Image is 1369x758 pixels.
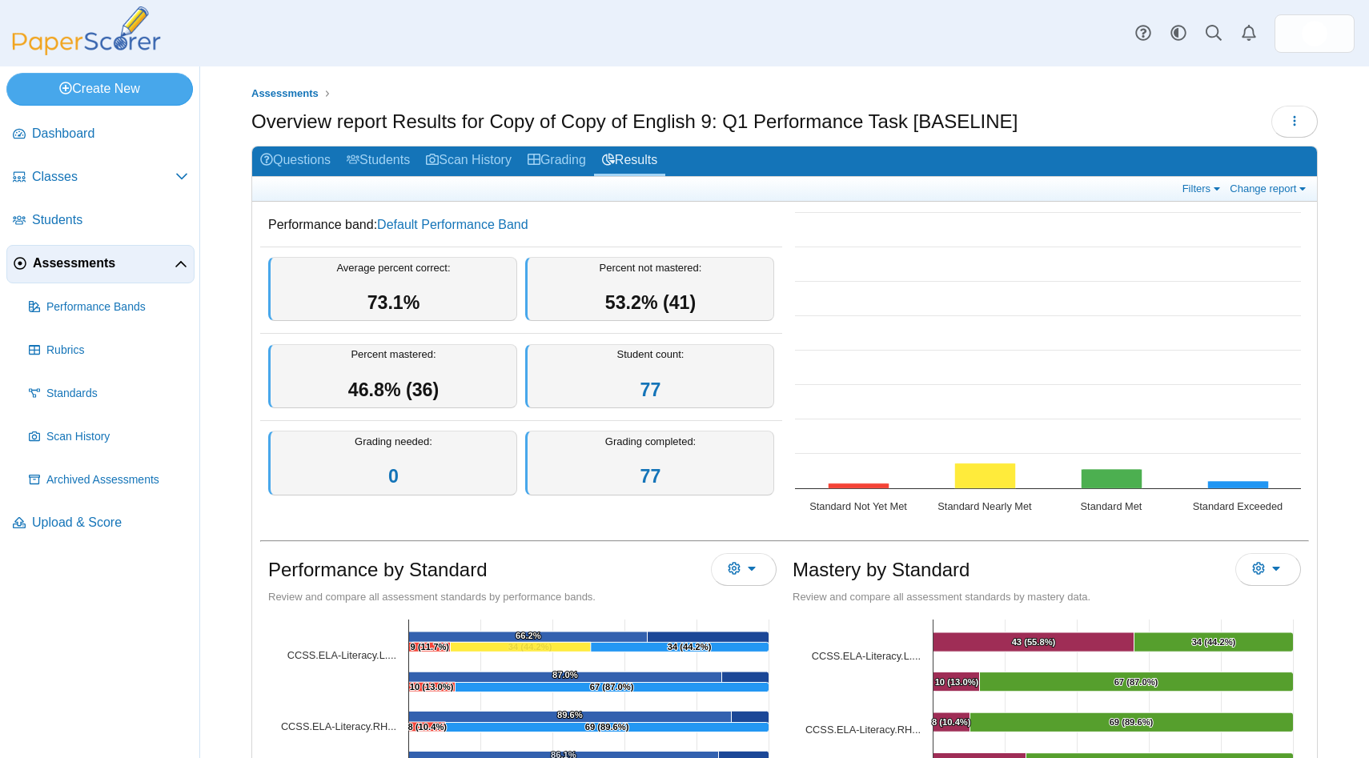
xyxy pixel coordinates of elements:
text: Standard Not Yet Met [809,500,907,512]
a: Classes [6,158,195,197]
img: PaperScorer [6,6,167,55]
a: Dashboard [6,115,195,154]
div: Grading needed: [268,431,517,495]
a: Default Performance Band [377,218,528,231]
span: 53.2% (41) [605,292,696,313]
a: Rubrics [22,331,195,370]
a: 77 [640,466,661,487]
span: Students [32,211,188,229]
a: PaperScorer [6,44,167,58]
a: CCSS.ELA-Literacy.RH.9-10.2 [805,724,921,736]
a: Filters [1178,182,1227,195]
a: Archived Assessments [22,461,195,499]
path: Standard Nearly Met, 34. Overall Assessment Performance. [955,463,1016,489]
div: Review and compare all assessment standards by performance bands. [268,590,777,604]
tspan: CCSS.ELA-Literacy.RH... [805,724,921,736]
a: Results [594,146,665,176]
a: [object Object] [287,649,396,661]
div: Percent not mastered: [525,257,774,322]
text: Standard Met [1081,500,1142,512]
button: More options [711,553,777,585]
a: Scan History [418,146,520,176]
a: Scan History [22,418,195,456]
span: 46.8% (36) [348,379,439,400]
a: Create New [6,73,193,105]
a: 0 [388,466,399,487]
h1: Performance by Standard [268,556,487,584]
dd: Performance band: [260,204,782,246]
a: Grading [520,146,594,176]
tspan: CCSS.ELA-Literacy.L.... [287,649,396,661]
div: Percent mastered: [268,344,517,409]
path: Standard Exceeded, 10. Overall Assessment Performance. [1208,481,1269,488]
img: ps.pRkW6P81mIohg4ne [1302,21,1327,46]
a: Students [6,202,195,240]
text: Standard Nearly Met [937,500,1032,512]
path: Standard Met, 26. Overall Assessment Performance. [1082,470,1142,489]
span: Classes [32,168,175,186]
span: 73.1% [367,292,420,313]
span: Scan History [46,429,188,445]
span: Dashboard [32,125,188,142]
div: Chart. Highcharts interactive chart. [787,204,1309,524]
a: 77 [640,379,661,400]
button: More options [1235,553,1301,585]
h1: Mastery by Standard [793,556,970,584]
a: Standards [22,375,195,413]
div: Review and compare all assessment standards by mastery data. [793,590,1301,604]
text: Standard Exceeded [1193,500,1283,512]
a: Students [339,146,418,176]
tspan: CCSS.ELA-Literacy.RH... [281,720,396,732]
span: Rubrics [46,343,188,359]
div: Average percent correct: [268,257,517,322]
span: Archived Assessments [46,472,188,488]
a: [object Object] [281,720,396,732]
path: Standard Not Yet Met, 7. Overall Assessment Performance. [829,483,889,489]
a: ps.pRkW6P81mIohg4ne [1275,14,1355,53]
span: Performance Bands [46,299,188,315]
span: Standards [46,386,188,402]
svg: Interactive chart [787,204,1309,524]
span: Marybeth Insogna [1302,21,1327,46]
h1: Overview report Results for Copy of Copy of English 9: Q1 Performance Task [BASELINE] [251,108,1018,135]
span: Upload & Score [32,514,188,531]
tspan: CCSS.ELA-Literacy.L.... [812,650,921,662]
a: Assessments [6,245,195,283]
a: CCSS.ELA-Literacy.L.9-10.3 [812,650,921,662]
span: Assessments [251,87,319,99]
a: Assessments [247,84,323,104]
div: Student count: [525,344,774,409]
div: Grading completed: [525,431,774,495]
a: Performance Bands [22,288,195,327]
a: Change report [1226,182,1313,195]
span: Assessments [33,255,175,272]
a: Questions [252,146,339,176]
a: Upload & Score [6,504,195,543]
a: Alerts [1231,16,1267,51]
